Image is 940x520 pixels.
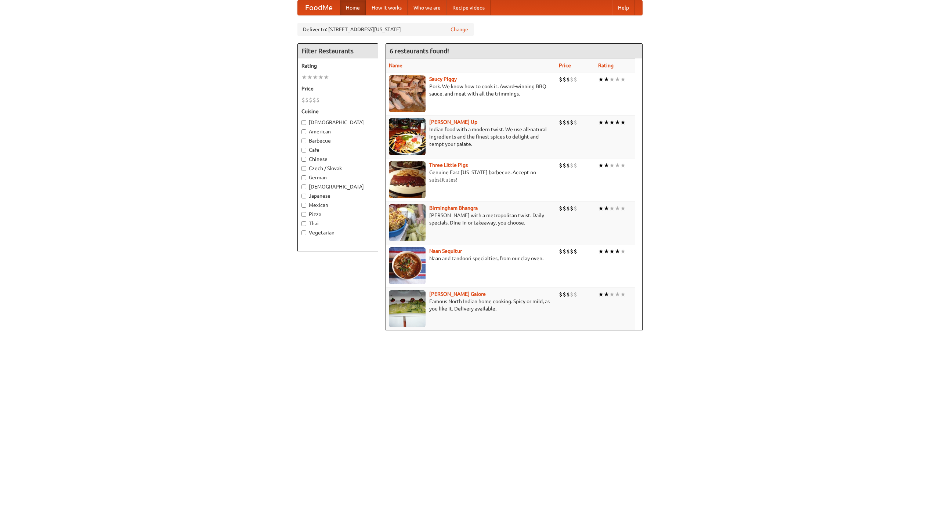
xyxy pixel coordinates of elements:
[301,146,374,154] label: Cafe
[609,290,615,298] li: ★
[301,184,306,189] input: [DEMOGRAPHIC_DATA]
[316,96,320,104] li: $
[301,120,306,125] input: [DEMOGRAPHIC_DATA]
[559,247,563,255] li: $
[566,247,570,255] li: $
[390,47,449,54] ng-pluralize: 6 restaurants found!
[604,290,609,298] li: ★
[598,161,604,169] li: ★
[604,247,609,255] li: ★
[301,137,374,144] label: Barbecue
[604,204,609,212] li: ★
[615,204,620,212] li: ★
[297,23,474,36] div: Deliver to: [STREET_ADDRESS][US_STATE]
[301,201,374,209] label: Mexican
[620,75,626,83] li: ★
[563,75,566,83] li: $
[301,148,306,153] input: Cafe
[559,75,563,83] li: $
[429,119,477,125] a: [PERSON_NAME] Up
[566,204,570,212] li: $
[301,203,306,208] input: Mexican
[574,118,577,126] li: $
[429,291,486,297] a: [PERSON_NAME] Galore
[301,73,307,81] li: ★
[301,157,306,162] input: Chinese
[301,211,374,218] label: Pizza
[389,247,426,284] img: naansequitur.jpg
[312,73,318,81] li: ★
[389,298,553,312] p: Famous North Indian home cooking. Spicy or mild, as you like it. Delivery available.
[609,118,615,126] li: ★
[620,161,626,169] li: ★
[389,83,553,97] p: Pork. We know how to cook it. Award-winning BBQ sauce, and meat with all the trimmings.
[309,96,312,104] li: $
[389,161,426,198] img: littlepigs.jpg
[323,73,329,81] li: ★
[301,212,306,217] input: Pizza
[305,96,309,104] li: $
[559,161,563,169] li: $
[298,0,340,15] a: FoodMe
[566,118,570,126] li: $
[566,161,570,169] li: $
[312,96,316,104] li: $
[570,290,574,298] li: $
[598,290,604,298] li: ★
[574,161,577,169] li: $
[620,290,626,298] li: ★
[570,118,574,126] li: $
[429,248,462,254] b: Naan Sequitur
[389,75,426,112] img: saucy.jpg
[301,85,374,92] h5: Price
[389,255,553,262] p: Naan and tandoori specialties, from our clay oven.
[559,62,571,68] a: Price
[604,118,609,126] li: ★
[609,75,615,83] li: ★
[429,205,478,211] b: Birmingham Bhangra
[429,76,457,82] a: Saucy Piggy
[563,290,566,298] li: $
[615,161,620,169] li: ★
[366,0,408,15] a: How it works
[389,169,553,183] p: Genuine East [US_STATE] barbecue. Accept no substitutes!
[301,129,306,134] input: American
[559,290,563,298] li: $
[574,247,577,255] li: $
[563,118,566,126] li: $
[307,73,312,81] li: ★
[389,118,426,155] img: curryup.jpg
[340,0,366,15] a: Home
[570,204,574,212] li: $
[566,75,570,83] li: $
[301,192,374,200] label: Japanese
[298,44,378,58] h4: Filter Restaurants
[301,139,306,143] input: Barbecue
[301,96,305,104] li: $
[301,174,374,181] label: German
[615,247,620,255] li: ★
[612,0,635,15] a: Help
[615,118,620,126] li: ★
[620,247,626,255] li: ★
[389,212,553,226] p: [PERSON_NAME] with a metropolitan twist. Daily specials. Dine-in or takeaway, you choose.
[389,204,426,241] img: bhangra.jpg
[559,204,563,212] li: $
[301,221,306,226] input: Thai
[559,118,563,126] li: $
[574,290,577,298] li: $
[318,73,323,81] li: ★
[429,162,468,168] a: Three Little Pigs
[604,75,609,83] li: ★
[563,161,566,169] li: $
[598,247,604,255] li: ★
[598,204,604,212] li: ★
[446,0,491,15] a: Recipe videos
[570,247,574,255] li: $
[451,26,468,33] a: Change
[598,118,604,126] li: ★
[598,75,604,83] li: ★
[604,161,609,169] li: ★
